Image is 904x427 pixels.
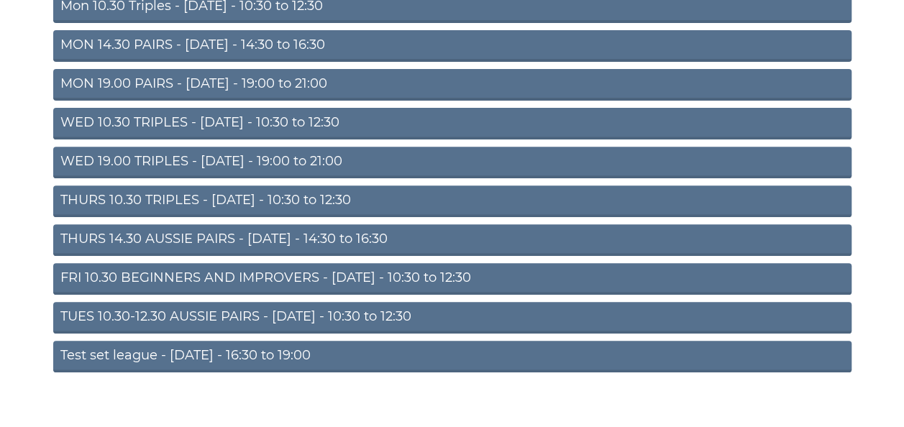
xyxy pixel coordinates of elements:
[53,185,852,217] a: THURS 10.30 TRIPLES - [DATE] - 10:30 to 12:30
[53,108,852,139] a: WED 10.30 TRIPLES - [DATE] - 10:30 to 12:30
[53,302,852,334] a: TUES 10.30-12.30 AUSSIE PAIRS - [DATE] - 10:30 to 12:30
[53,69,852,101] a: MON 19.00 PAIRS - [DATE] - 19:00 to 21:00
[53,263,852,295] a: FRI 10.30 BEGINNERS AND IMPROVERS - [DATE] - 10:30 to 12:30
[53,147,852,178] a: WED 19.00 TRIPLES - [DATE] - 19:00 to 21:00
[53,224,852,256] a: THURS 14.30 AUSSIE PAIRS - [DATE] - 14:30 to 16:30
[53,30,852,62] a: MON 14.30 PAIRS - [DATE] - 14:30 to 16:30
[53,341,852,372] a: Test set league - [DATE] - 16:30 to 19:00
